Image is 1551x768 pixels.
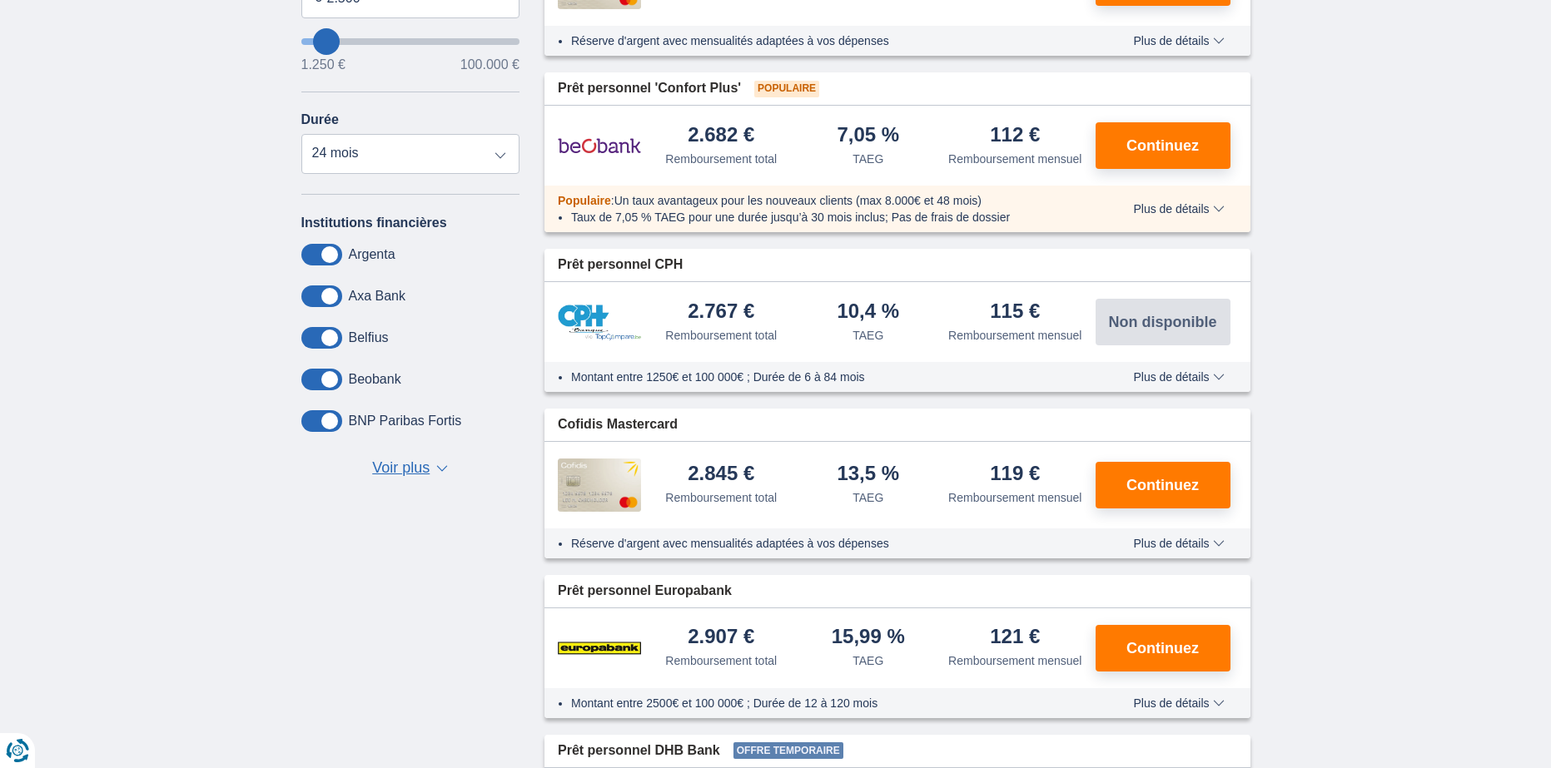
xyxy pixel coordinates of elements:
[301,216,447,230] label: Institutions financières
[558,415,678,434] span: Cofidis Mastercard
[558,627,641,669] img: pret personnel Europabank
[853,489,883,506] div: TAEG
[1096,625,1230,671] button: Continuez
[1133,371,1224,383] span: Plus de détails
[665,327,777,344] div: Remboursement total
[1121,202,1236,216] button: Plus de détails
[688,463,754,486] div: 2.845 €
[349,330,389,345] label: Belfius
[544,192,1098,209] div: :
[1133,35,1224,47] span: Plus de détails
[571,535,1085,552] li: Réserve d'argent avec mensualités adaptées à vos dépenses
[665,151,777,167] div: Remboursement total
[990,627,1040,649] div: 121 €
[990,301,1040,324] div: 115 €
[1096,122,1230,169] button: Continuez
[1133,538,1224,549] span: Plus de détails
[837,463,899,486] div: 13,5 %
[436,465,448,472] span: ▼
[571,32,1085,49] li: Réserve d'argent avec mensualités adaptées à vos dépenses
[665,489,777,506] div: Remboursement total
[853,652,883,669] div: TAEG
[372,458,430,479] span: Voir plus
[948,151,1081,167] div: Remboursement mensuel
[558,305,641,340] img: pret personnel CPH Banque
[558,458,641,512] img: pret personnel Cofidis CC
[733,742,843,759] span: Offre temporaire
[832,627,905,649] div: 15,99 %
[1126,138,1199,153] span: Continuez
[349,289,405,304] label: Axa Bank
[558,125,641,166] img: pret personnel Beobank
[558,255,683,275] span: Prêt personnel CPH
[1121,370,1236,384] button: Plus de détails
[754,81,819,97] span: Populaire
[837,125,899,147] div: 7,05 %
[1126,641,1199,656] span: Continuez
[948,652,1081,669] div: Remboursement mensuel
[1096,299,1230,345] button: Non disponible
[948,489,1081,506] div: Remboursement mensuel
[614,194,982,207] span: Un taux avantageux pour les nouveaux clients (max 8.000€ et 48 mois)
[688,125,754,147] div: 2.682 €
[688,627,754,649] div: 2.907 €
[837,301,899,324] div: 10,4 %
[1121,537,1236,550] button: Plus de détails
[1126,478,1199,493] span: Continuez
[1133,203,1224,215] span: Plus de détails
[460,58,519,72] span: 100.000 €
[990,463,1040,486] div: 119 €
[1109,315,1217,329] span: Non disponible
[571,695,1085,711] li: Montant entre 2500€ et 100 000€ ; Durée de 12 à 120 mois
[349,247,395,262] label: Argenta
[301,38,520,45] input: wantToBorrow
[1121,34,1236,47] button: Plus de détails
[853,327,883,344] div: TAEG
[367,457,453,480] button: Voir plus ▼
[688,301,754,324] div: 2.767 €
[948,327,1081,344] div: Remboursement mensuel
[665,652,777,669] div: Remboursement total
[853,151,883,167] div: TAEG
[1096,462,1230,508] button: Continuez
[571,369,1085,385] li: Montant entre 1250€ et 100 000€ ; Durée de 6 à 84 mois
[558,741,720,761] span: Prêt personnel DHB Bank
[301,58,345,72] span: 1.250 €
[1133,697,1224,709] span: Plus de détails
[301,112,339,127] label: Durée
[558,194,611,207] span: Populaire
[990,125,1040,147] div: 112 €
[1121,696,1236,710] button: Plus de détails
[558,79,741,98] span: Prêt personnel 'Confort Plus'
[558,582,732,601] span: Prêt personnel Europabank
[349,372,401,387] label: Beobank
[349,414,462,429] label: BNP Paribas Fortis
[571,209,1085,225] li: Taux de 7,05 % TAEG pour une durée jusqu’à 30 mois inclus; Pas de frais de dossier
